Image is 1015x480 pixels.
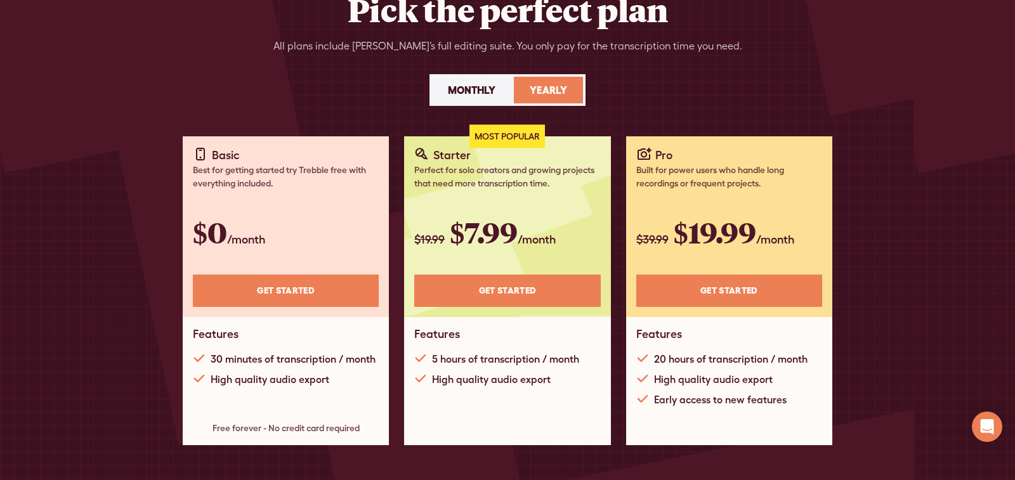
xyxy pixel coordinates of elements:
a: Yearly [514,77,583,103]
div: High quality audio export [211,372,329,387]
a: Get STARTED [193,275,379,307]
div: Monthly [448,82,495,98]
span: $19.99 [674,213,756,251]
span: /month [756,233,794,246]
h1: Features [193,327,239,341]
a: Monthly [432,77,511,103]
div: 5 hours of transcription / month [432,351,579,366]
div: Best for getting started try Trebble free with everything included. [193,164,379,190]
span: $0 [193,213,227,251]
div: Most Popular [469,125,545,148]
div: Yearly [530,82,567,98]
div: 20 hours of transcription / month [654,351,808,366]
div: High quality audio export [654,372,773,387]
h1: Features [414,327,460,341]
span: $7.99 [450,213,518,251]
h1: Features [636,327,682,341]
div: Open Intercom Messenger [972,412,1002,442]
div: All plans include [PERSON_NAME]’s full editing suite. You only pay for the transcription time you... [273,39,742,54]
span: $39.99 [636,233,669,246]
div: Perfect for solo creators and growing projects that need more transcription time. [414,164,600,190]
div: Basic [212,146,240,164]
a: Get STARTED [414,275,600,307]
div: Built for power users who handle long recordings or frequent projects. [636,164,822,190]
div: High quality audio export [432,372,551,387]
span: $19.99 [414,233,445,246]
span: /month [518,233,556,246]
div: Early access to new features [654,392,787,407]
a: Get STARTED [636,275,822,307]
span: /month [227,233,265,246]
div: Pro [655,146,672,164]
div: 30 minutes of transcription / month [211,351,376,366]
div: Free forever - No credit card required [193,422,379,435]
